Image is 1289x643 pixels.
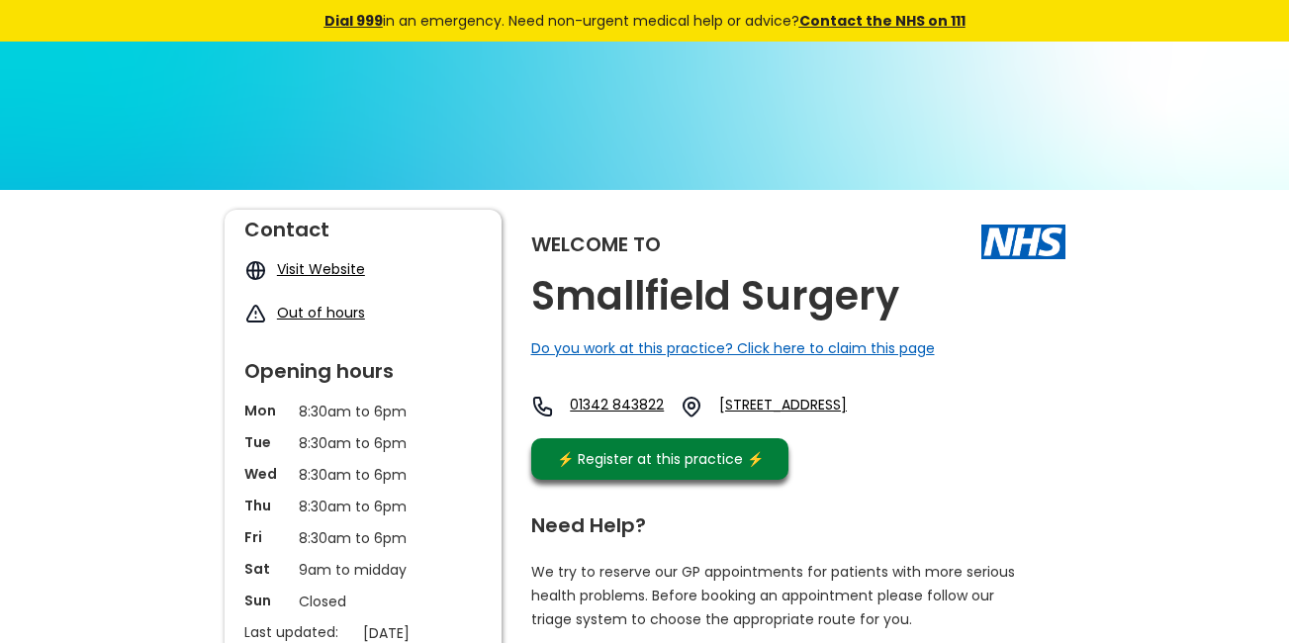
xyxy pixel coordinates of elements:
p: Last updated: [244,622,353,642]
a: ⚡️ Register at this practice ⚡️ [531,438,788,480]
p: 8:30am to 6pm [299,527,427,549]
p: Wed [244,464,289,484]
img: telephone icon [531,395,555,418]
a: Do you work at this practice? Click here to claim this page [531,338,935,358]
a: [STREET_ADDRESS] [719,395,907,418]
img: exclamation icon [244,303,267,325]
p: 8:30am to 6pm [299,464,427,486]
p: 8:30am to 6pm [299,432,427,454]
p: 9am to midday [299,559,427,581]
p: Thu [244,496,289,515]
a: Out of hours [277,303,365,322]
p: 8:30am to 6pm [299,496,427,517]
img: practice location icon [680,395,703,418]
div: Need Help? [531,505,1046,535]
a: Dial 999 [324,11,383,31]
div: Welcome to [531,234,661,254]
a: Visit Website [277,259,365,279]
p: Closed [299,591,427,612]
p: Tue [244,432,289,452]
p: Fri [244,527,289,547]
div: Opening hours [244,351,482,381]
p: Mon [244,401,289,420]
a: 01342 843822 [570,395,664,418]
div: Contact [244,210,482,239]
p: 8:30am to 6pm [299,401,427,422]
img: globe icon [244,259,267,282]
p: Sun [244,591,289,610]
div: in an emergency. Need non-urgent medical help or advice? [190,10,1100,32]
h2: Smallfield Surgery [531,274,899,319]
img: The NHS logo [981,225,1065,258]
p: Sat [244,559,289,579]
div: ⚡️ Register at this practice ⚡️ [547,448,775,470]
p: We try to reserve our GP appointments for patients with more serious health problems. Before book... [531,560,1016,631]
a: Contact the NHS on 111 [799,11,966,31]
